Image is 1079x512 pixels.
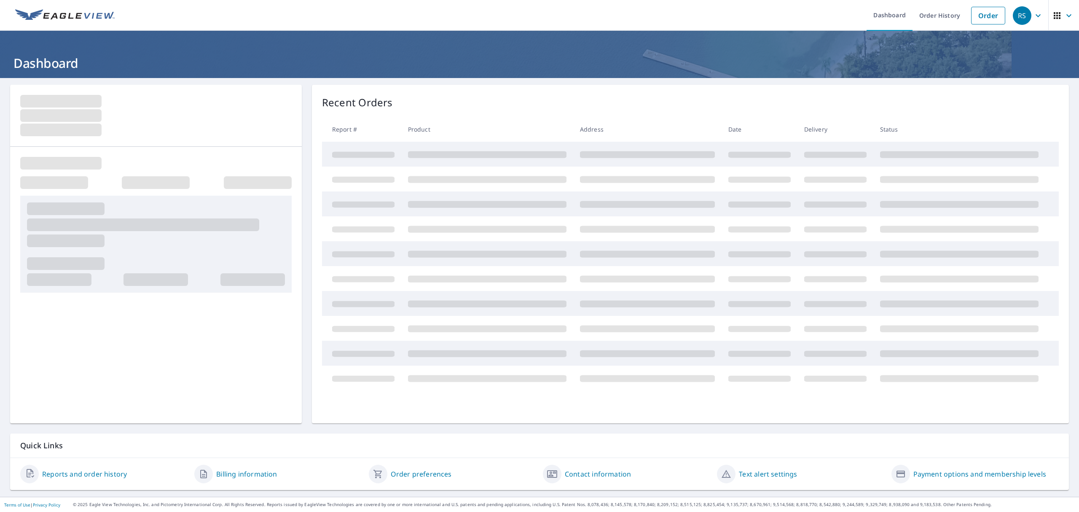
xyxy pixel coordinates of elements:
h1: Dashboard [10,54,1069,72]
div: RS [1013,6,1031,25]
p: Quick Links [20,440,1059,451]
a: Reports and order history [42,469,127,479]
a: Order [971,7,1005,24]
a: Text alert settings [739,469,797,479]
th: Address [573,117,722,142]
a: Payment options and membership levels [913,469,1046,479]
a: Contact information [565,469,631,479]
a: Billing information [216,469,277,479]
th: Delivery [797,117,873,142]
th: Product [401,117,573,142]
img: EV Logo [15,9,115,22]
p: © 2025 Eagle View Technologies, Inc. and Pictometry International Corp. All Rights Reserved. Repo... [73,501,1075,508]
p: Recent Orders [322,95,393,110]
th: Status [873,117,1045,142]
p: | [4,502,60,507]
a: Privacy Policy [33,502,60,508]
a: Order preferences [391,469,452,479]
a: Terms of Use [4,502,30,508]
th: Date [722,117,797,142]
th: Report # [322,117,401,142]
